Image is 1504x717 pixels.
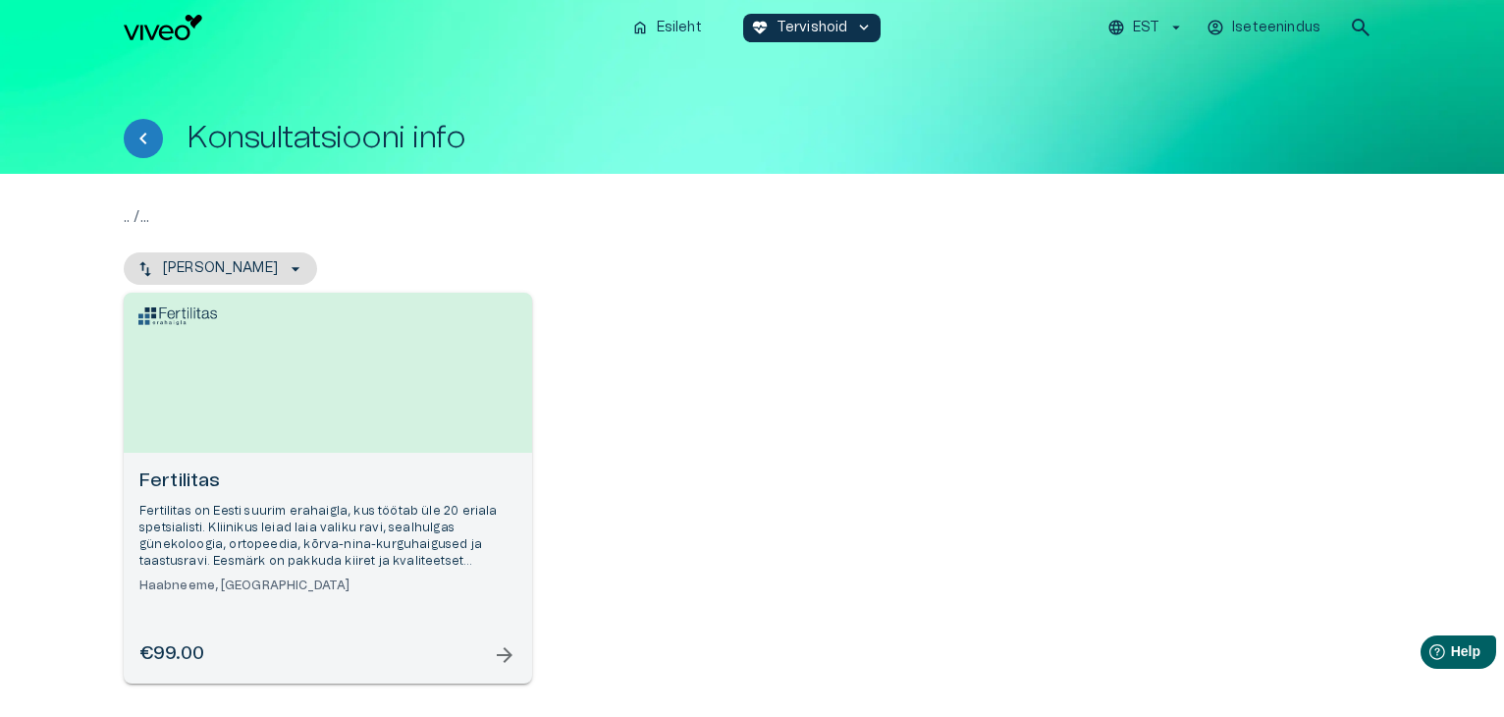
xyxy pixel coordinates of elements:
[139,578,516,594] h6: Haabneeme, [GEOGRAPHIC_DATA]
[124,15,616,40] a: Navigate to homepage
[124,205,1380,229] p: .. / ...
[1204,14,1325,42] button: Iseteenindus
[657,18,702,38] p: Esileht
[631,19,649,36] span: home
[124,252,317,285] button: [PERSON_NAME]
[777,18,848,38] p: Tervishoid
[138,307,217,325] img: Fertilitas logo
[1232,18,1320,38] p: Iseteenindus
[163,258,278,279] p: [PERSON_NAME]
[855,19,873,36] span: keyboard_arrow_down
[139,469,516,495] h6: Fertilitas
[187,121,465,155] h1: Konsultatsiooni info
[124,119,163,158] button: Tagasi
[1104,14,1188,42] button: EST
[751,19,769,36] span: ecg_heart
[1349,16,1372,39] span: search
[1341,8,1380,47] button: open search modal
[139,641,204,668] h6: €99.00
[1351,628,1504,683] iframe: Help widget launcher
[493,643,516,667] span: arrow_forward
[1133,18,1159,38] p: EST
[124,15,202,40] img: Viveo logo
[623,14,712,42] button: homeEsileht
[139,503,516,571] p: Fertilitas on Eesti suurim erahaigla, kus töötab üle 20 eriala spetsialisti. Kliinikus leiad laia...
[124,293,532,684] a: Open selected supplier available booking dates
[743,14,882,42] button: ecg_heartTervishoidkeyboard_arrow_down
